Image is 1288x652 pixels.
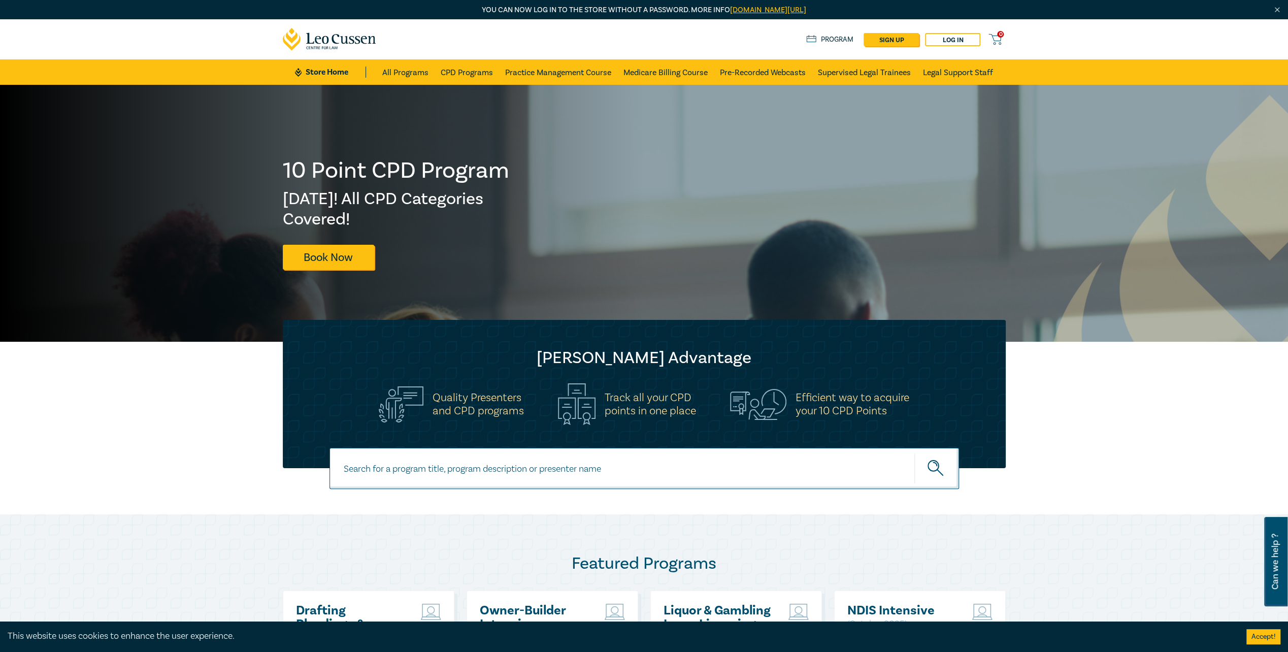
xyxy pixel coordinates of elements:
a: Log in [925,33,980,46]
a: Program [806,34,853,45]
a: sign up [864,33,919,46]
img: Quality Presenters<br>and CPD programs [379,386,423,422]
h2: [DATE]! All CPD Categories Covered! [283,189,510,230]
a: Drafting Pleadings & Particulars – Tips & Traps [296,604,405,645]
div: This website uses cookies to enhance the user experience. [8,630,1231,643]
h2: [PERSON_NAME] Advantage [303,348,985,368]
button: Accept cookies [1246,629,1280,644]
img: Live Stream [605,604,625,620]
a: Owner-Builder Intensive [480,604,589,631]
a: Store Home [295,67,366,78]
img: Close [1273,6,1281,14]
a: Book Now [283,245,374,270]
a: Liquor & Gambling Law – Licensing, Compliance & Regulations [664,604,773,645]
span: 0 [997,31,1004,38]
a: [DOMAIN_NAME][URL] [730,5,806,15]
h5: Efficient way to acquire your 10 CPD Points [796,391,909,417]
a: Legal Support Staff [923,59,993,85]
a: All Programs [382,59,428,85]
p: You can now log in to the store without a password. More info [283,5,1006,16]
h5: Track all your CPD points in one place [605,391,696,417]
span: Can we help ? [1270,523,1280,600]
h2: Featured Programs [283,553,1006,574]
a: Supervised Legal Trainees [818,59,911,85]
img: Track all your CPD<br>points in one place [558,383,596,425]
a: NDIS Intensive [847,604,956,617]
h5: Quality Presenters and CPD programs [433,391,524,417]
img: Live Stream [788,604,809,620]
img: Live Stream [972,604,993,620]
h1: 10 Point CPD Program [283,157,510,184]
a: CPD Programs [441,59,493,85]
a: Medicare Billing Course [623,59,708,85]
img: Live Stream [421,604,441,620]
p: ( October 2025 ) [847,617,956,631]
a: Practice Management Course [505,59,611,85]
a: Pre-Recorded Webcasts [720,59,806,85]
img: Efficient way to acquire<br>your 10 CPD Points [730,389,786,419]
input: Search for a program title, program description or presenter name [329,448,959,489]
